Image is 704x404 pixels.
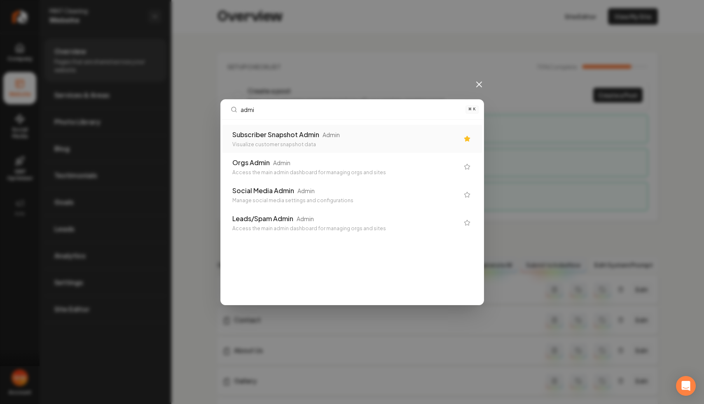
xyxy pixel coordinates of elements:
div: Social Media Admin [232,186,294,196]
div: Leads/Spam Admin [232,214,293,224]
div: Search sections... [221,120,484,242]
div: Access the main admin dashboard for managing orgs and sites [232,169,459,176]
div: Open Intercom Messenger [676,376,696,396]
input: Search sections... [241,100,461,119]
div: Admin [273,159,290,167]
div: Visualize customer snapshot data [232,141,459,148]
div: Admin [297,187,315,195]
div: Manage social media settings and configurations [232,197,459,204]
div: Admin [323,131,340,139]
div: Subscriber Snapshot Admin [232,130,319,140]
div: Orgs Admin [232,158,270,168]
div: Admin [297,215,314,223]
div: Access the main admin dashboard for managing orgs and sites [232,225,459,232]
